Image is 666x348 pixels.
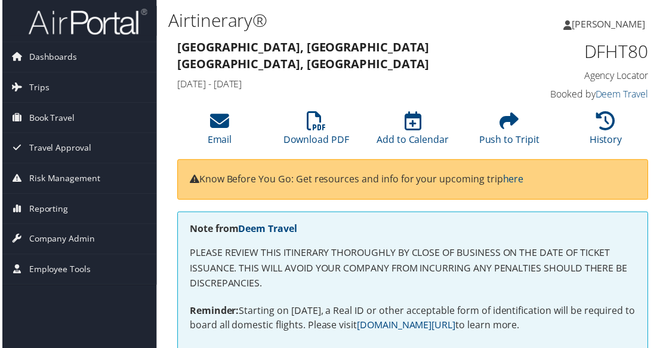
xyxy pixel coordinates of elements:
h1: DFHT80 [545,39,650,65]
span: Risk Management [27,164,98,194]
a: Deem Travel [597,88,650,101]
a: Email [206,118,231,147]
h4: Booked by [545,88,650,101]
a: Add to Calendar [377,118,449,147]
a: History [591,118,624,147]
span: Trips [27,73,47,103]
strong: [GEOGRAPHIC_DATA], [GEOGRAPHIC_DATA] [GEOGRAPHIC_DATA], [GEOGRAPHIC_DATA] [176,39,430,72]
span: Company Admin [27,225,93,255]
p: Know Before You Go: Get resources and info for your upcoming trip [189,173,637,188]
a: Push to Tripit [480,118,541,147]
img: airportal-logo.png [26,8,146,36]
span: [PERSON_NAME] [573,17,647,30]
span: Reporting [27,195,66,225]
a: [DOMAIN_NAME][URL] [357,320,456,334]
span: Dashboards [27,42,75,72]
a: [PERSON_NAME] [565,6,659,42]
a: here [504,173,525,187]
span: Book Travel [27,103,73,133]
h1: Airtinerary® [167,8,495,33]
strong: Reminder: [189,306,238,319]
h4: [DATE] - [DATE] [176,78,527,91]
a: Deem Travel [238,224,297,237]
p: Starting on [DATE], a Real ID or other acceptable form of identification will be required to boar... [189,305,637,335]
strong: Note from [189,224,297,237]
a: Download PDF [283,118,349,147]
span: Employee Tools [27,256,89,286]
p: PLEASE REVIEW THIS ITINERARY THOROUGHLY BY CLOSE OF BUSINESS ON THE DATE OF TICKET ISSUANCE. THIS... [189,247,637,293]
span: Travel Approval [27,134,90,164]
h4: Agency Locator [545,69,650,83]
